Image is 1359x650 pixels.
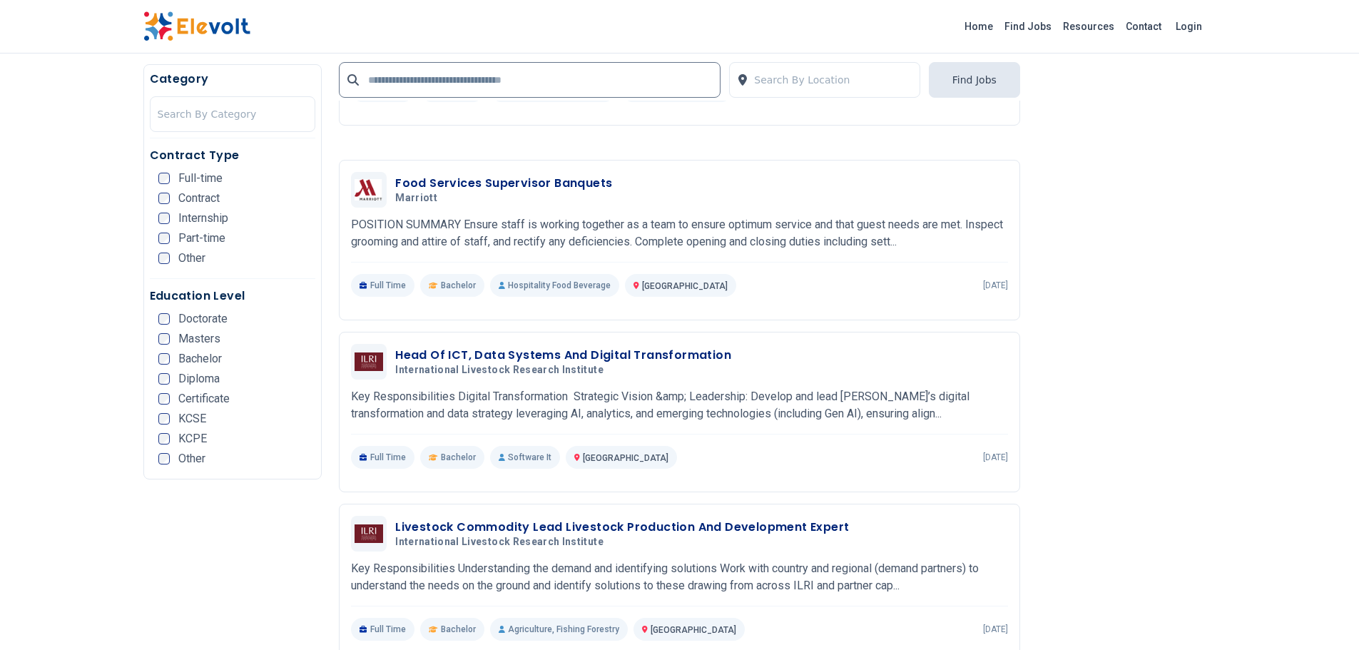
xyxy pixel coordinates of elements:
input: KCSE [158,413,170,425]
a: Login [1167,12,1211,41]
input: Doctorate [158,313,170,325]
span: Bachelor [441,280,476,291]
p: [DATE] [983,624,1008,635]
span: Other [178,453,205,464]
input: Certificate [158,393,170,405]
img: International Livestock Research Institute [355,524,383,544]
span: International Livestock Research Institute [395,364,604,377]
span: International Livestock Research Institute [395,536,604,549]
span: KCPE [178,433,207,445]
span: Certificate [178,393,230,405]
a: MarriottFood Services Supervisor BanquetsMarriottPOSITION SUMMARY Ensure staff is working togethe... [351,172,1008,297]
p: Key Responsibilities Understanding the demand and identifying solutions Work with country and reg... [351,560,1008,594]
input: Internship [158,213,170,224]
h3: Livestock Commodity Lead Livestock Production And Development Expert [395,519,849,536]
span: KCSE [178,413,206,425]
img: Elevolt [143,11,250,41]
button: Find Jobs [929,62,1020,98]
input: Masters [158,333,170,345]
span: Masters [178,333,220,345]
p: [DATE] [983,280,1008,291]
span: Bachelor [441,624,476,635]
p: [DATE] [983,452,1008,463]
span: Bachelor [178,353,222,365]
h5: Contract Type [150,147,316,164]
p: Full Time [351,618,414,641]
a: International Livestock Research InstituteHead Of ICT, Data Systems And Digital TransformationInt... [351,344,1008,469]
input: Part-time [158,233,170,244]
iframe: Chat Widget [1288,582,1359,650]
a: Find Jobs [999,15,1057,38]
a: Home [959,15,999,38]
span: Part-time [178,233,225,244]
h3: Head Of ICT, Data Systems And Digital Transformation [395,347,731,364]
input: Full-time [158,173,170,184]
span: Bachelor [441,452,476,463]
span: Full-time [178,173,223,184]
a: Contact [1120,15,1167,38]
input: Bachelor [158,353,170,365]
p: Agriculture, Fishing Forestry [490,618,628,641]
input: Contract [158,193,170,204]
img: Marriott [355,179,383,200]
h5: Education Level [150,288,316,305]
input: Other [158,253,170,264]
p: Key Responsibilities Digital Transformation Strategic Vision &amp; Leadership: Develop and lead [... [351,388,1008,422]
span: Other [178,253,205,264]
span: Internship [178,213,228,224]
span: [GEOGRAPHIC_DATA] [642,281,728,291]
a: International Livestock Research InstituteLivestock Commodity Lead Livestock Production And Devel... [351,516,1008,641]
span: Doctorate [178,313,228,325]
span: Diploma [178,373,220,385]
p: Hospitality Food Beverage [490,274,619,297]
input: Diploma [158,373,170,385]
input: KCPE [158,433,170,445]
h5: Category [150,71,316,88]
span: Marriott [395,192,437,205]
span: [GEOGRAPHIC_DATA] [583,453,668,463]
a: Resources [1057,15,1120,38]
img: International Livestock Research Institute [355,352,383,372]
input: Other [158,453,170,464]
p: Software It [490,446,560,469]
p: Full Time [351,274,414,297]
h3: Food Services Supervisor Banquets [395,175,612,192]
span: [GEOGRAPHIC_DATA] [651,625,736,635]
span: Contract [178,193,220,204]
p: POSITION SUMMARY Ensure staff is working together as a team to ensure optimum service and that gu... [351,216,1008,250]
p: Full Time [351,446,414,469]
